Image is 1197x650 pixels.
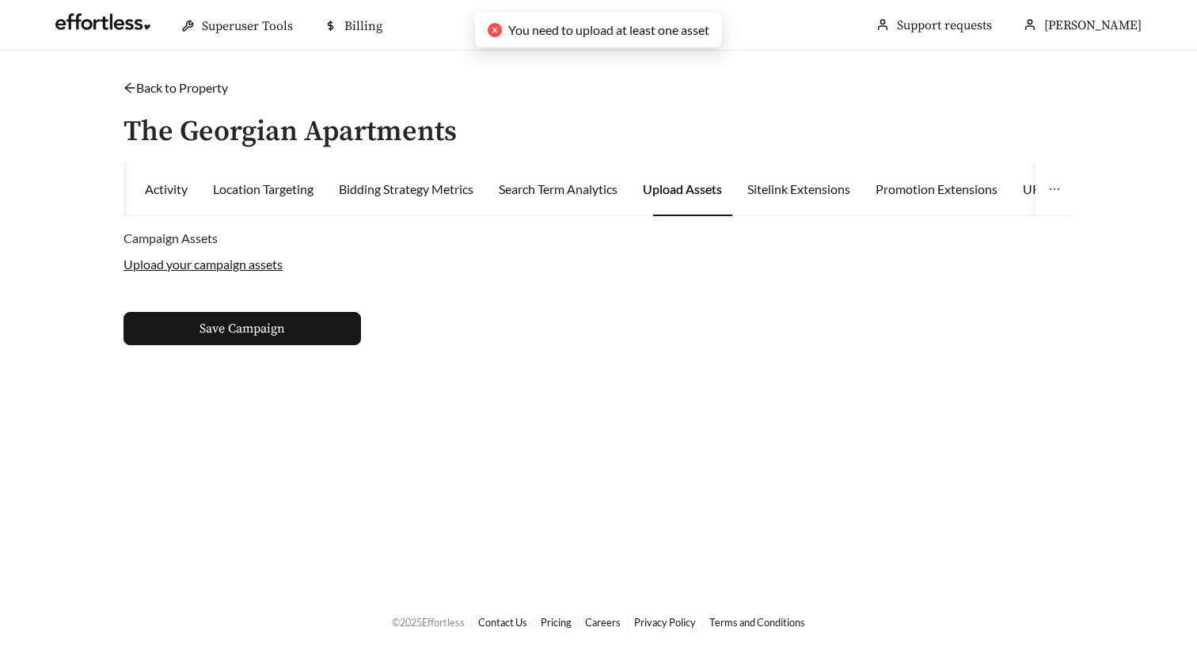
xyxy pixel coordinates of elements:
[199,319,285,338] span: Save Campaign
[508,22,709,37] span: You need to upload at least one asset
[123,257,283,272] label: Upload your campaign assets
[202,18,293,34] span: Superuser Tools
[709,616,805,629] a: Terms and Conditions
[1035,162,1073,216] button: ellipsis
[392,616,465,629] span: © 2025 Effortless
[123,82,136,94] span: arrow-left
[876,180,997,199] div: Promotion Extensions
[1048,183,1061,196] span: ellipsis
[344,18,382,34] span: Billing
[145,180,188,199] div: Activity
[1023,180,1094,199] div: URL Options
[1044,17,1142,33] span: [PERSON_NAME]
[585,616,621,629] a: Careers
[499,180,617,199] div: Search Term Analytics
[123,80,228,95] a: arrow-leftBack to Property
[747,180,850,199] div: Sitelink Extensions
[123,312,361,345] button: Save Campaign
[123,116,457,148] h3: The Georgian Apartments
[123,229,218,248] label: Campaign Assets
[478,616,527,629] a: Contact Us
[339,180,473,199] div: Bidding Strategy Metrics
[488,23,502,37] span: close-circle
[897,17,992,33] a: Support requests
[643,180,722,199] div: Upload Assets
[541,616,572,629] a: Pricing
[634,616,696,629] a: Privacy Policy
[213,180,313,199] div: Location Targeting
